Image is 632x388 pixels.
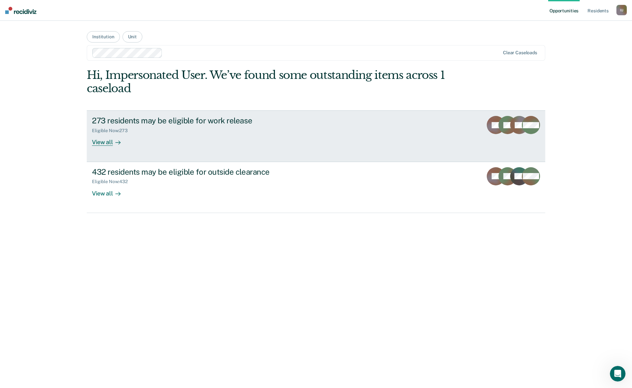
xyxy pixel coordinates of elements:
[87,162,545,213] a: 432 residents may be eligible for outside clearanceEligible Now:432View all
[92,184,128,197] div: View all
[610,366,626,382] iframe: Intercom live chat
[87,110,545,162] a: 273 residents may be eligible for work releaseEligible Now:273View all
[5,7,36,14] img: Recidiviz
[616,5,627,15] div: I U
[87,31,120,43] button: Institution
[503,50,537,56] div: Clear caseloads
[616,5,627,15] button: IU
[87,69,454,95] div: Hi, Impersonated User. We’ve found some outstanding items across 1 caseload
[123,31,142,43] button: Unit
[92,179,133,184] div: Eligible Now : 432
[92,167,320,177] div: 432 residents may be eligible for outside clearance
[92,116,320,125] div: 273 residents may be eligible for work release
[92,128,133,133] div: Eligible Now : 273
[92,133,128,146] div: View all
